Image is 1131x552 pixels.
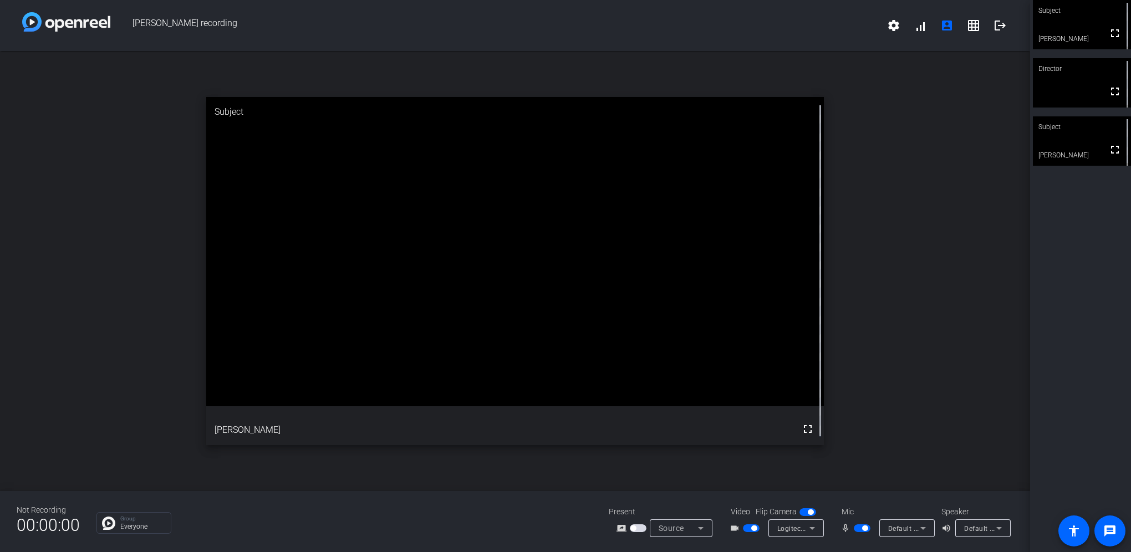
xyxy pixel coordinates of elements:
span: Source [659,524,684,533]
span: Flip Camera [756,506,797,518]
span: 00:00:00 [17,512,80,539]
span: Default - Headphones (Jabra Elite 3) (Bluetooth) [964,524,1121,533]
mat-icon: volume_up [941,522,955,535]
mat-icon: accessibility [1067,524,1081,538]
div: Mic [831,506,941,518]
mat-icon: fullscreen [1108,85,1122,98]
div: Not Recording [17,504,80,516]
mat-icon: videocam_outline [730,522,743,535]
div: Subject [1033,116,1131,137]
mat-icon: fullscreen [801,422,814,436]
span: Default - Microphone (Logitech BRIO) (046d:085e) [888,524,1049,533]
span: Logitech BRIO (046d:085e) [777,524,864,533]
div: Subject [206,97,824,127]
div: Speaker [941,506,1008,518]
span: Video [731,506,750,518]
mat-icon: logout [994,19,1007,32]
img: white-gradient.svg [22,12,110,32]
mat-icon: fullscreen [1108,27,1122,40]
img: Chat Icon [102,517,115,530]
div: Director [1033,58,1131,79]
button: signal_cellular_alt [907,12,934,39]
span: [PERSON_NAME] recording [110,12,880,39]
div: Present [609,506,720,518]
mat-icon: settings [887,19,900,32]
mat-icon: account_box [940,19,954,32]
mat-icon: mic_none [840,522,854,535]
mat-icon: fullscreen [1108,143,1122,156]
p: Group [120,516,165,522]
p: Everyone [120,523,165,530]
mat-icon: message [1103,524,1117,538]
mat-icon: grid_on [967,19,980,32]
mat-icon: screen_share_outline [617,522,630,535]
